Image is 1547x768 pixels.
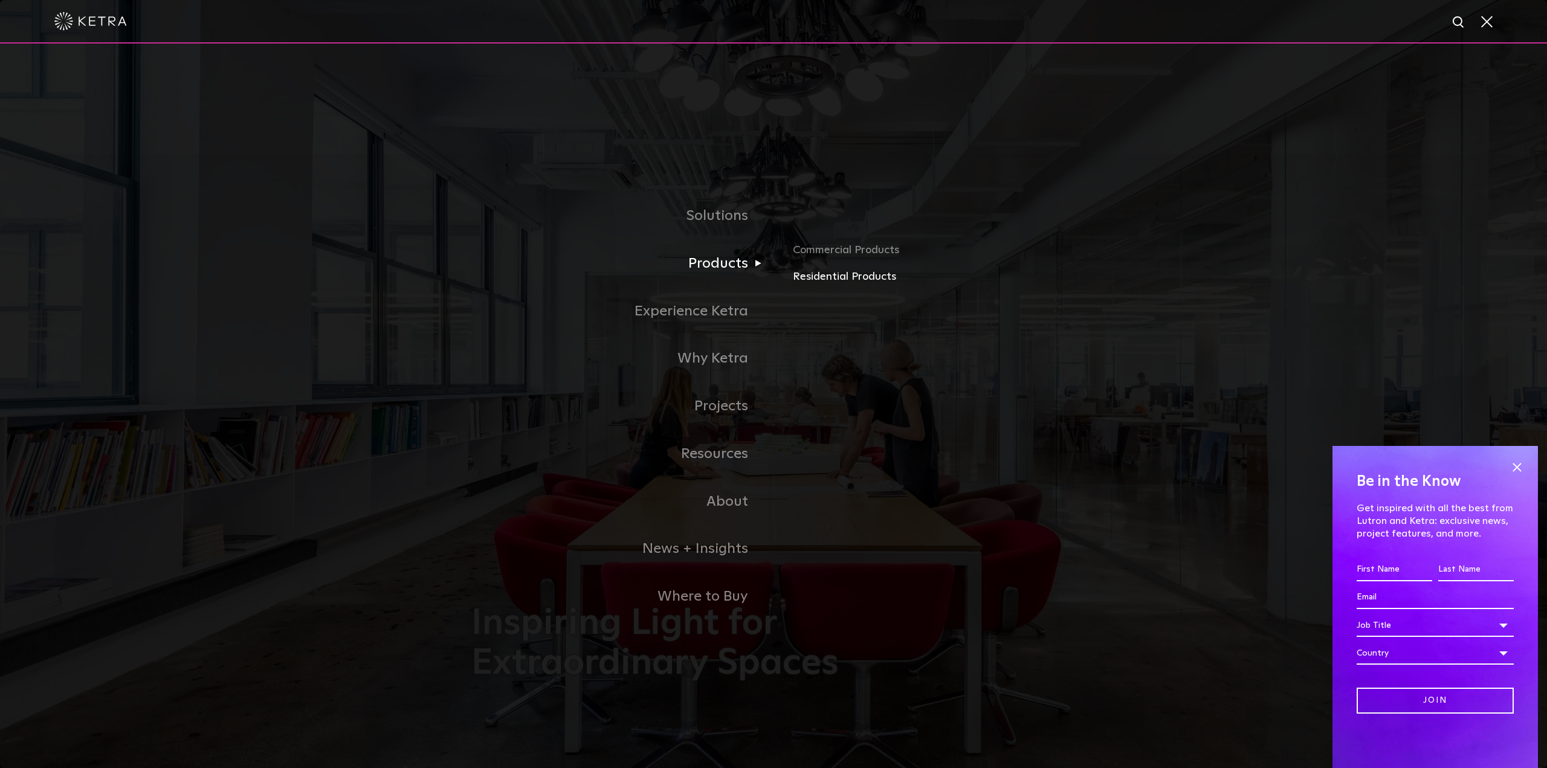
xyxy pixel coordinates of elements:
a: Residential Products [793,268,1076,286]
a: Experience Ketra [471,288,773,335]
input: Email [1357,586,1514,609]
a: Where to Buy [471,573,773,621]
a: Why Ketra [471,335,773,382]
a: Projects [471,382,773,430]
img: search icon [1452,15,1467,30]
a: Products [471,240,773,288]
input: First Name [1357,558,1432,581]
a: About [471,478,773,526]
div: Country [1357,642,1514,665]
a: Solutions [471,192,773,240]
a: News + Insights [471,525,773,573]
h4: Be in the Know [1357,470,1514,493]
img: ketra-logo-2019-white [54,12,127,30]
input: Join [1357,688,1514,714]
a: Resources [471,430,773,478]
div: Navigation Menu [471,192,1076,621]
input: Last Name [1438,558,1514,581]
div: Job Title [1357,614,1514,637]
a: Commercial Products [793,242,1076,268]
p: Get inspired with all the best from Lutron and Ketra: exclusive news, project features, and more. [1357,502,1514,540]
